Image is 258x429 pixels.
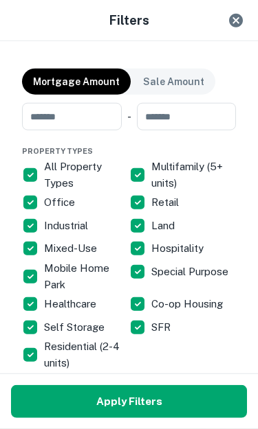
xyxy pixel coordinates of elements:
p: Mixed-Use [44,240,100,257]
button: Close [222,7,250,34]
p: SFR [151,319,173,336]
h5: Filters [109,11,149,30]
p: All Property Types [44,159,129,191]
span: Property Types [22,147,93,155]
p: Industrial [44,218,91,234]
div: - [127,103,131,130]
p: Office [44,194,78,211]
p: Multifamily (5+ units) [151,159,237,191]
p: Retail [151,194,182,211]
p: Mobile Home Park [44,260,129,292]
p: Land [151,218,178,234]
p: Co-op Housing [151,296,226,312]
p: Healthcare [44,296,99,312]
p: Residential (2-4 units) [44,338,129,371]
button: apply [11,385,247,418]
p: Mortgage Amount [33,74,120,89]
p: Special Purpose [151,264,231,280]
p: Self Storage [44,319,107,336]
p: Sale Amount [143,74,204,89]
iframe: Chat Widget [189,319,258,385]
p: Hospitality [151,240,206,257]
